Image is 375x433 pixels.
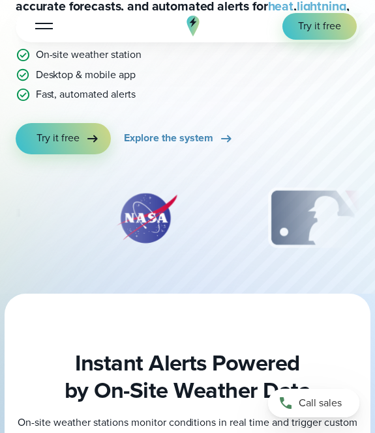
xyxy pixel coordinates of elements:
[16,123,111,154] a: Try it free
[298,19,341,34] span: Try it free
[101,186,192,251] div: 2 of 12
[37,131,80,146] span: Try it free
[124,131,213,146] span: Explore the system
[124,123,234,154] a: Explore the system
[268,389,359,417] a: Call sales
[16,350,359,405] h2: Instant Alerts Powered by On-Site Weather Data
[299,396,342,411] span: Call sales
[36,68,136,83] p: Desktop & mobile app
[16,186,359,257] div: slideshow
[101,186,192,251] img: NASA.svg
[36,48,142,63] p: On-site weather station
[36,87,136,102] p: Fast, automated alerts
[282,13,357,40] a: Try it free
